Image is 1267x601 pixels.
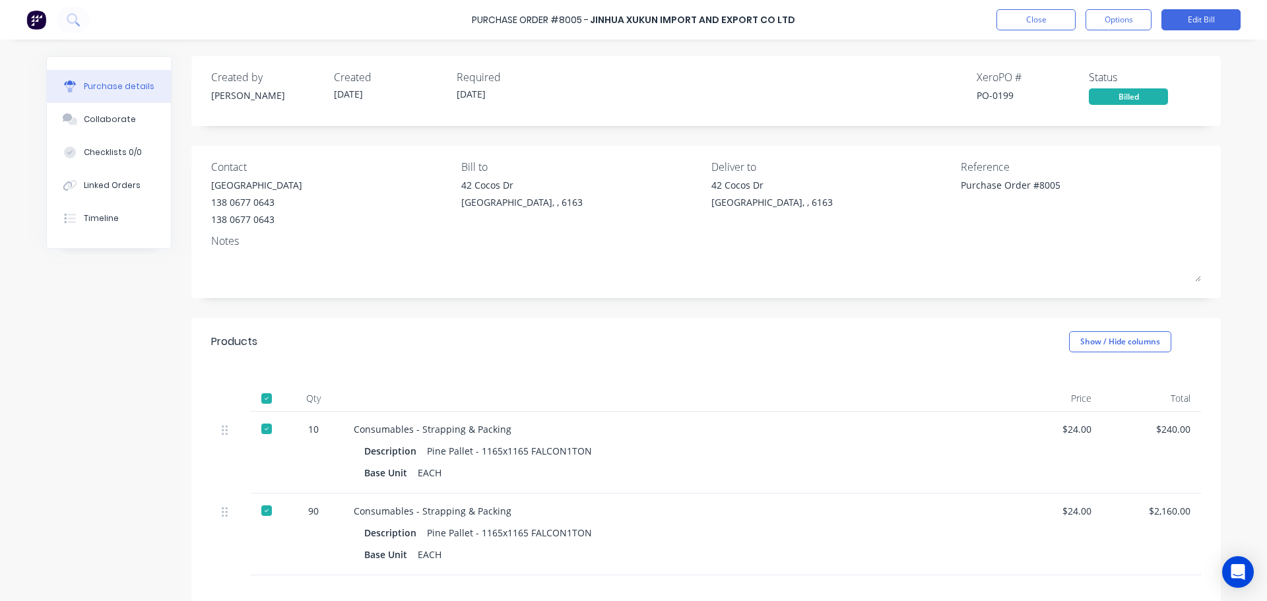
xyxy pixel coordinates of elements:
[427,523,592,542] div: Pine Pallet - 1165x1165 FALCON1TON
[364,441,427,460] div: Description
[47,103,171,136] button: Collaborate
[590,13,795,27] div: Jinhua Xukun Import and Export CO LTD
[47,70,171,103] button: Purchase details
[1161,9,1241,30] button: Edit Bill
[84,179,141,191] div: Linked Orders
[711,159,952,175] div: Deliver to
[211,159,451,175] div: Contact
[1222,556,1254,588] div: Open Intercom Messenger
[354,504,992,518] div: Consumables - Strapping & Packing
[977,69,1089,85] div: Xero PO #
[211,178,302,192] div: [GEOGRAPHIC_DATA]
[364,463,418,482] div: Base Unit
[1089,88,1168,105] div: Billed
[461,195,583,209] div: [GEOGRAPHIC_DATA], , 6163
[364,545,418,564] div: Base Unit
[211,233,1201,249] div: Notes
[294,422,333,436] div: 10
[1113,504,1190,518] div: $2,160.00
[1003,385,1102,412] div: Price
[211,195,302,209] div: 138 0677 0643
[961,178,1126,208] textarea: Purchase Order #8005
[364,523,427,542] div: Description
[84,212,119,224] div: Timeline
[26,10,46,30] img: Factory
[427,441,592,460] div: Pine Pallet - 1165x1165 FALCON1TON
[472,13,589,27] div: Purchase Order #8005 -
[47,202,171,235] button: Timeline
[457,69,569,85] div: Required
[211,88,323,102] div: [PERSON_NAME]
[284,385,343,412] div: Qty
[211,212,302,226] div: 138 0677 0643
[711,195,833,209] div: [GEOGRAPHIC_DATA], , 6163
[211,69,323,85] div: Created by
[1014,504,1091,518] div: $24.00
[711,178,833,192] div: 42 Cocos Dr
[47,169,171,202] button: Linked Orders
[1089,69,1201,85] div: Status
[996,9,1076,30] button: Close
[418,463,441,482] div: EACH
[84,113,136,125] div: Collaborate
[1069,331,1171,352] button: Show / Hide columns
[211,334,257,350] div: Products
[84,80,154,92] div: Purchase details
[418,545,441,564] div: EACH
[461,178,583,192] div: 42 Cocos Dr
[294,504,333,518] div: 90
[84,146,142,158] div: Checklists 0/0
[961,159,1201,175] div: Reference
[47,136,171,169] button: Checklists 0/0
[1014,422,1091,436] div: $24.00
[1086,9,1152,30] button: Options
[1113,422,1190,436] div: $240.00
[461,159,701,175] div: Bill to
[334,69,446,85] div: Created
[977,88,1089,102] div: PO-0199
[354,422,992,436] div: Consumables - Strapping & Packing
[1102,385,1201,412] div: Total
